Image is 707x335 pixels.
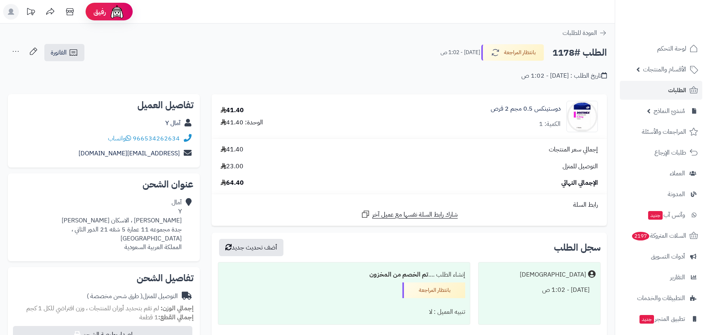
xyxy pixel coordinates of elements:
b: تم الخصم من المخزون [369,270,428,279]
a: الفاتورة [44,44,84,61]
a: طلبات الإرجاع [620,143,702,162]
div: الوحدة: 41.40 [221,118,263,127]
a: المدونة [620,185,702,204]
a: العملاء [620,164,702,183]
a: التقارير [620,268,702,287]
div: تاريخ الطلب : [DATE] - 1:02 ص [521,71,607,80]
a: آمال Y [165,118,181,128]
span: الإجمالي النهائي [561,178,598,188]
span: الأقسام والمنتجات [643,64,686,75]
div: رابط السلة [215,200,604,209]
a: أدوات التسويق [620,247,702,266]
button: بانتظار المراجعة [481,44,544,61]
a: تطبيق المتجرجديد [620,310,702,328]
span: طلبات الإرجاع [654,147,686,158]
span: 23.00 [221,162,243,171]
span: ( طرق شحن مخصصة ) [87,291,142,301]
div: [DATE] - 1:02 ص [483,282,596,298]
a: التطبيقات والخدمات [620,289,702,308]
a: الطلبات [620,81,702,100]
a: المراجعات والأسئلة [620,122,702,141]
div: 41.40 [221,106,244,115]
span: التوصيل للمنزل [563,162,598,171]
a: شارك رابط السلة نفسها مع عميل آخر [361,209,458,219]
button: أضف تحديث جديد [219,239,283,256]
div: تنبيه العميل : لا [223,304,466,320]
span: أدوات التسويق [651,251,685,262]
div: الكمية: 1 [539,120,561,129]
span: 2197 [632,232,649,240]
img: 5389655cb4d2210c8f6d9da64de75fd4dcb3-90x90.jpg [567,101,597,132]
span: المدونة [668,189,685,200]
span: 64.40 [221,178,244,188]
strong: إجمالي القطع: [158,313,194,322]
span: شارك رابط السلة نفسها مع عميل آخر [372,210,458,219]
span: التقارير [670,272,685,283]
div: التوصيل للمنزل [87,292,178,301]
a: تحديثات المنصة [21,4,40,22]
span: جديد [648,211,663,220]
a: السلات المتروكة2197 [620,226,702,245]
span: الفاتورة [51,48,67,57]
span: لم تقم بتحديد أوزان للمنتجات ، وزن افتراضي للكل 1 كجم [26,304,159,313]
span: تطبيق المتجر [639,313,685,324]
span: لوحة التحكم [657,43,686,54]
span: المراجعات والأسئلة [642,126,686,137]
div: بانتظار المراجعة [402,282,465,298]
span: العودة للطلبات [563,28,597,38]
a: [EMAIL_ADDRESS][DOMAIN_NAME] [79,149,180,158]
h2: الطلب #1178 [552,45,607,61]
span: العملاء [670,168,685,179]
a: 966534262634 [133,134,180,143]
h3: سجل الطلب [554,243,601,252]
span: رفيق [93,7,106,16]
span: وآتس آب [647,209,685,220]
small: [DATE] - 1:02 ص [440,49,480,56]
small: 1 قطعة [139,313,194,322]
span: التطبيقات والخدمات [637,293,685,304]
div: [DEMOGRAPHIC_DATA] [520,270,586,279]
div: إنشاء الطلب .... [223,267,466,282]
a: العودة للطلبات [563,28,607,38]
span: إجمالي سعر المنتجات [549,145,598,154]
a: وآتس آبجديد [620,206,702,224]
a: واتساب [108,134,131,143]
a: دوستينكس 0.5 مجم 2 قرص [491,104,561,113]
span: مُنشئ النماذج [654,106,685,117]
h2: تفاصيل العميل [14,100,194,110]
strong: إجمالي الوزن: [161,304,194,313]
span: الطلبات [668,85,686,96]
img: ai-face.png [109,4,125,20]
span: 41.40 [221,145,243,154]
a: لوحة التحكم [620,39,702,58]
h2: عنوان الشحن [14,180,194,189]
span: جديد [639,315,654,324]
span: السلات المتروكة [631,230,686,241]
div: آمال Y [PERSON_NAME] ، الاسكان [PERSON_NAME] جدة مجموعه 11 عمارة 5 شقه 21 الدور الثاني ، [GEOGRAP... [14,198,182,252]
h2: تفاصيل الشحن [14,273,194,283]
